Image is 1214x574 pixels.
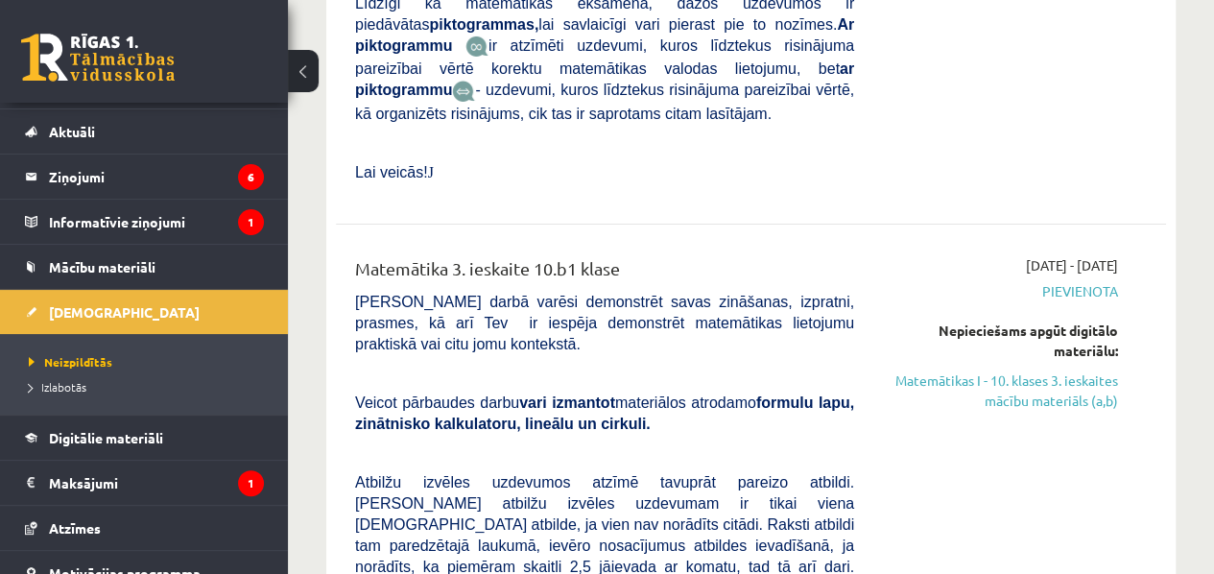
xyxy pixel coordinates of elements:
a: Atzīmes [25,506,264,550]
span: Digitālie materiāli [49,429,163,446]
i: 1 [238,470,264,496]
a: Ziņojumi6 [25,155,264,199]
span: - uzdevumi, kuros līdztekus risinājuma pareizībai vērtē, kā organizēts risinājums, cik tas ir sap... [355,82,854,121]
legend: Informatīvie ziņojumi [49,200,264,244]
a: Informatīvie ziņojumi1 [25,200,264,244]
img: JfuEzvunn4EvwAAAAASUVORK5CYII= [465,36,488,58]
span: Mācību materiāli [49,258,155,275]
legend: Ziņojumi [49,155,264,199]
span: [PERSON_NAME] darbā varēsi demonstrēt savas zināšanas, izpratni, prasmes, kā arī Tev ir iespēja d... [355,294,854,352]
div: Nepieciešams apgūt digitālo materiālu: [883,321,1118,361]
a: Digitālie materiāli [25,416,264,460]
a: [DEMOGRAPHIC_DATA] [25,290,264,334]
span: [DEMOGRAPHIC_DATA] [49,303,200,321]
a: Neizpildītās [29,353,269,371]
span: Lai veicās! [355,164,428,180]
a: Matemātikas I - 10. klases 3. ieskaites mācību materiāls (a,b) [883,371,1118,411]
a: Mācību materiāli [25,245,264,289]
a: Maksājumi1 [25,461,264,505]
span: Veicot pārbaudes darbu materiālos atrodamo [355,395,854,432]
img: wKvN42sLe3LLwAAAABJRU5ErkJggg== [452,81,475,103]
a: Aktuāli [25,109,264,154]
a: Rīgas 1. Tālmācības vidusskola [21,34,175,82]
span: J [428,164,434,180]
legend: Maksājumi [49,461,264,505]
i: 6 [238,164,264,190]
span: [DATE] - [DATE] [1026,255,1118,275]
span: Pievienota [883,281,1118,301]
span: Atzīmes [49,519,101,537]
i: 1 [238,209,264,235]
b: piktogrammas, [429,16,538,33]
a: Izlabotās [29,378,269,395]
b: formulu lapu, zinātnisko kalkulatoru, lineālu un cirkuli. [355,395,854,432]
span: ir atzīmēti uzdevumi, kuros līdztekus risinājuma pareizībai vērtē korektu matemātikas valodas lie... [355,37,854,98]
span: Izlabotās [29,379,86,395]
b: vari izmantot [519,395,615,411]
span: Neizpildītās [29,354,112,370]
div: Matemātika 3. ieskaite 10.b1 klase [355,255,854,291]
span: Aktuāli [49,123,95,140]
